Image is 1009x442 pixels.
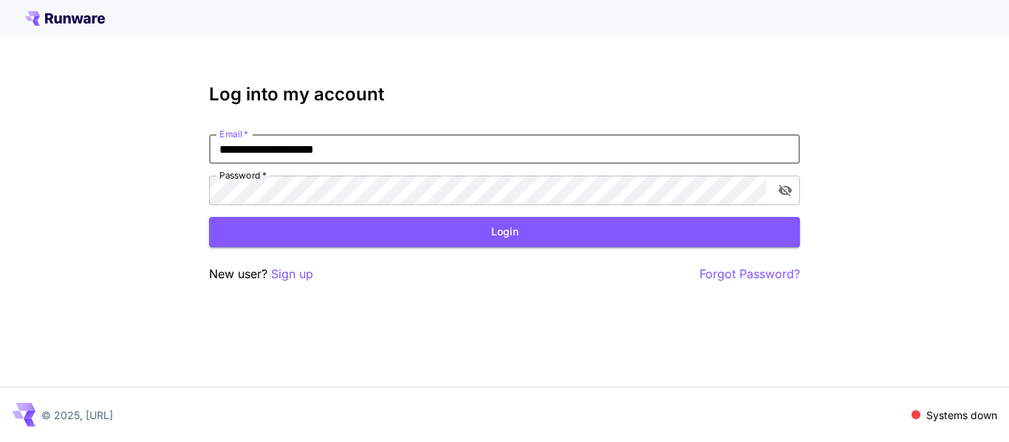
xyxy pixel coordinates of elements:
label: Password [219,169,267,182]
button: toggle password visibility [772,177,798,204]
p: New user? [209,265,313,283]
p: © 2025, [URL] [41,407,113,423]
button: Forgot Password? [700,265,800,283]
button: Login [209,217,800,247]
label: Email [219,128,248,140]
p: Systems down [926,407,997,423]
h3: Log into my account [209,84,800,105]
button: Sign up [271,265,313,283]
